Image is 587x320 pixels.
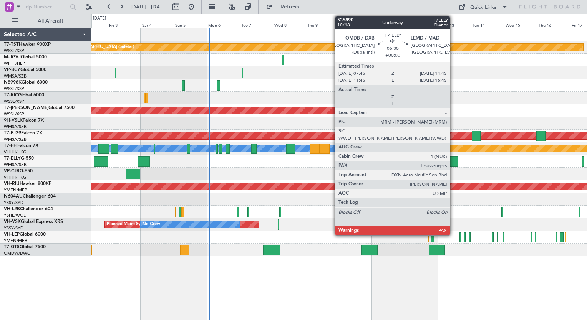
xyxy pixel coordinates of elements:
a: M-JGVJGlobal 5000 [4,55,47,59]
div: Sun 12 [405,21,438,28]
span: N604AU [4,194,23,199]
div: Fri 3 [108,21,141,28]
span: VH-VSK [4,219,21,224]
a: WMSA/SZB [4,162,27,168]
a: 9H-VSLKFalcon 7X [4,118,44,123]
a: VHHH/HKG [4,175,27,180]
span: Refresh [274,4,306,10]
span: N8998K [4,80,22,85]
button: Refresh [262,1,308,13]
div: Wed 15 [504,21,537,28]
span: All Aircraft [20,18,81,24]
div: Thu 9 [306,21,339,28]
a: WSSL/XSP [4,111,24,117]
a: VH-RIUHawker 800XP [4,181,51,186]
div: Sun 5 [174,21,207,28]
button: All Aircraft [8,15,83,27]
input: Trip Number [23,1,68,13]
span: VP-CJR [4,169,20,173]
a: N8998KGlobal 6000 [4,80,48,85]
div: Mon 13 [438,21,471,28]
span: VH-L2B [4,207,20,211]
span: M-JGVJ [4,55,21,59]
a: YSHL/WOL [4,213,26,218]
span: 9H-VSLK [4,118,23,123]
div: Quick Links [470,4,496,12]
span: T7-[PERSON_NAME] [4,106,48,110]
a: T7-GTSGlobal 7500 [4,245,46,249]
a: YMEN/MEB [4,187,27,193]
div: Mon 6 [207,21,240,28]
a: VH-L2BChallenger 604 [4,207,53,211]
span: VH-LEP [4,232,20,237]
div: Planned Maint Sydney ([PERSON_NAME] Intl) [107,219,196,230]
span: T7-FFI [4,144,17,148]
a: VH-VSKGlobal Express XRS [4,219,63,224]
div: Wed 8 [273,21,306,28]
span: T7-TST [4,42,19,47]
button: Quick Links [455,1,512,13]
a: VH-LEPGlobal 6000 [4,232,46,237]
a: WMSA/SZB [4,124,27,130]
a: WMSA/SZB [4,137,27,142]
div: Tue 14 [471,21,504,28]
span: T7-GTS [4,245,20,249]
a: WSSL/XSP [4,48,24,54]
div: Fri 10 [339,21,372,28]
a: VHHH/HKG [4,149,27,155]
a: T7-FFIFalcon 7X [4,144,38,148]
a: WMSA/SZB [4,73,27,79]
a: WSSL/XSP [4,99,24,104]
div: Sat 4 [141,21,174,28]
a: YSSY/SYD [4,200,23,206]
a: T7-PJ29Falcon 7X [4,131,42,135]
a: OMDW/DWC [4,251,30,256]
div: [DATE] [93,15,106,22]
a: YMEN/MEB [4,238,27,244]
a: YSSY/SYD [4,225,23,231]
a: T7-RICGlobal 6000 [4,93,44,97]
span: VH-RIU [4,181,20,186]
div: Planned Maint Geneva (Cointrin) [352,143,415,154]
span: VP-BCY [4,68,20,72]
a: VP-CJRG-650 [4,169,33,173]
span: T7-PJ29 [4,131,21,135]
div: Sat 11 [372,21,405,28]
a: WIHH/HLP [4,61,25,66]
a: T7-ELLYG-550 [4,156,34,161]
div: Thu 16 [537,21,570,28]
a: WSSL/XSP [4,86,24,92]
a: N604AUChallenger 604 [4,194,56,199]
a: VP-BCYGlobal 5000 [4,68,46,72]
span: T7-RIC [4,93,18,97]
div: No Crew [143,219,160,230]
span: T7-ELLY [4,156,21,161]
a: T7-TSTHawker 900XP [4,42,51,47]
span: [DATE] - [DATE] [131,3,167,10]
a: T7-[PERSON_NAME]Global 7500 [4,106,75,110]
div: Tue 7 [240,21,273,28]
